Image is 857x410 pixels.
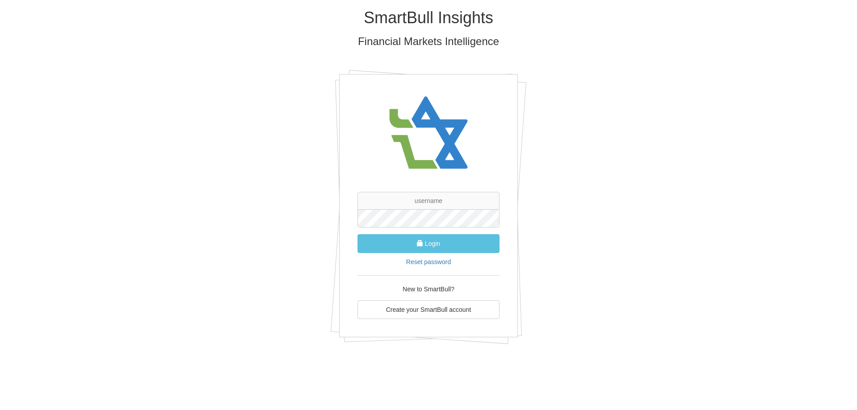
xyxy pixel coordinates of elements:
a: Create your SmartBull account [358,300,499,319]
h3: Financial Markets Intelligence [167,36,690,47]
img: avatar [384,88,473,178]
button: Login [358,234,499,253]
input: username [358,192,499,210]
span: New to SmartBull? [403,286,454,293]
a: Reset password [406,258,451,265]
h1: SmartBull Insights [167,9,690,27]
